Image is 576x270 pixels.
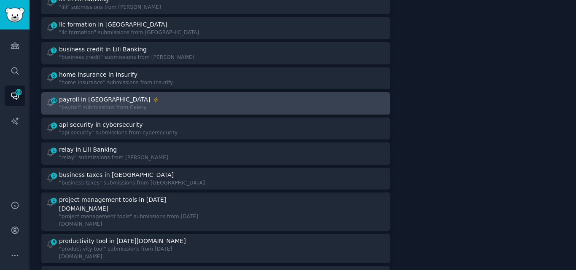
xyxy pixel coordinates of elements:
[41,92,390,115] a: 24payroll in [GEOGRAPHIC_DATA]"payroll" submissions from Celery
[59,104,159,112] div: "payroll" submissions from Celery
[5,86,25,106] a: 68
[50,239,58,245] span: 6
[59,129,178,137] div: "api security" submissions from cybersecurity
[59,54,194,61] div: "business credit" submissions from [PERSON_NAME]
[59,95,150,104] div: payroll in [GEOGRAPHIC_DATA]
[50,22,58,28] span: 1
[59,171,174,179] div: business taxes in [GEOGRAPHIC_DATA]
[41,42,390,64] a: 2business credit in Lili Banking"business credit" submissions from [PERSON_NAME]
[41,118,390,140] a: 1api security in cybersecurity"api security" submissions from cybersecurity
[41,234,390,263] a: 6productivity tool in [DATE][DOMAIN_NAME]"productivity tool" submissions from [DATE][DOMAIN_NAME]
[50,147,58,153] span: 1
[50,72,58,78] span: 5
[59,246,210,260] div: "productivity tool" submissions from [DATE][DOMAIN_NAME]
[59,79,173,87] div: "home insurance" submissions from Insurify
[59,70,137,79] div: home insurance in Insurify
[59,20,167,29] div: llc formation in [GEOGRAPHIC_DATA]
[59,45,147,54] div: business credit in Lili Banking
[5,8,24,22] img: GummySearch logo
[50,97,58,103] span: 24
[59,4,161,11] div: "lili" submissions from [PERSON_NAME]
[50,173,58,179] span: 1
[41,168,390,190] a: 1business taxes in [GEOGRAPHIC_DATA]"business taxes" submissions from [GEOGRAPHIC_DATA]
[41,67,390,90] a: 5home insurance in Insurify"home insurance" submissions from Insurify
[59,145,117,154] div: relay in Lili Banking
[50,47,58,53] span: 2
[59,179,205,187] div: "business taxes" submissions from [GEOGRAPHIC_DATA]
[59,29,199,37] div: "llc formation" submissions from [GEOGRAPHIC_DATA]
[59,237,186,246] div: productivity tool in [DATE][DOMAIN_NAME]
[59,154,168,162] div: "relay" submissions from [PERSON_NAME]
[59,195,208,213] div: project management tools in [DATE][DOMAIN_NAME]
[59,213,210,228] div: "project management tools" submissions from [DATE][DOMAIN_NAME]
[15,89,22,95] span: 68
[50,123,58,128] span: 1
[41,142,390,165] a: 1relay in Lili Banking"relay" submissions from [PERSON_NAME]
[50,198,58,203] span: 1
[41,192,390,231] a: 1project management tools in [DATE][DOMAIN_NAME]"project management tools" submissions from [DATE...
[41,17,390,40] a: 1llc formation in [GEOGRAPHIC_DATA]"llc formation" submissions from [GEOGRAPHIC_DATA]
[59,120,143,129] div: api security in cybersecurity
